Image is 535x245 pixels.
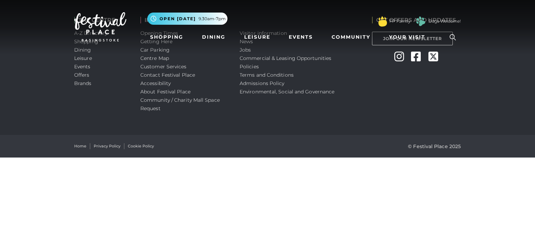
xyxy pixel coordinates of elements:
span: 9.30am-7pm [199,16,226,22]
a: Commercial & Leasing Opportunities [240,55,331,61]
a: Accessibility [140,80,171,86]
a: FP Family [389,18,410,24]
a: Terms and Conditions [240,72,294,78]
a: Community / Charity Mall Space Request [140,97,220,112]
a: Environmental, Social and Governance [240,89,334,95]
span: Your Visit [389,33,425,41]
a: Events [74,63,91,70]
a: Shopping [147,31,186,44]
a: Customer Services [140,63,187,70]
a: Centre Map [140,55,169,61]
a: Privacy Policy [94,143,121,149]
button: Open [DATE] 9.30am-7pm [147,13,227,25]
a: Home [74,143,86,149]
a: Events [286,31,316,44]
a: Offers [74,72,90,78]
a: Leisure [74,55,92,61]
img: Festival Place Logo [74,12,126,41]
a: Community [329,31,373,44]
a: Admissions Policy [240,80,285,86]
a: Brands [74,80,92,86]
a: Your Visit [386,31,432,44]
p: © Festival Place 2025 [408,142,461,151]
a: About Festival Place [140,89,191,95]
a: Policies [240,63,259,70]
a: Leisure [241,31,273,44]
a: Dining [199,31,228,44]
a: Contact Festival Place [140,72,195,78]
a: Cookie Policy [128,143,154,149]
a: Dogs Welcome! [428,18,461,24]
span: Open [DATE] [160,16,196,22]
